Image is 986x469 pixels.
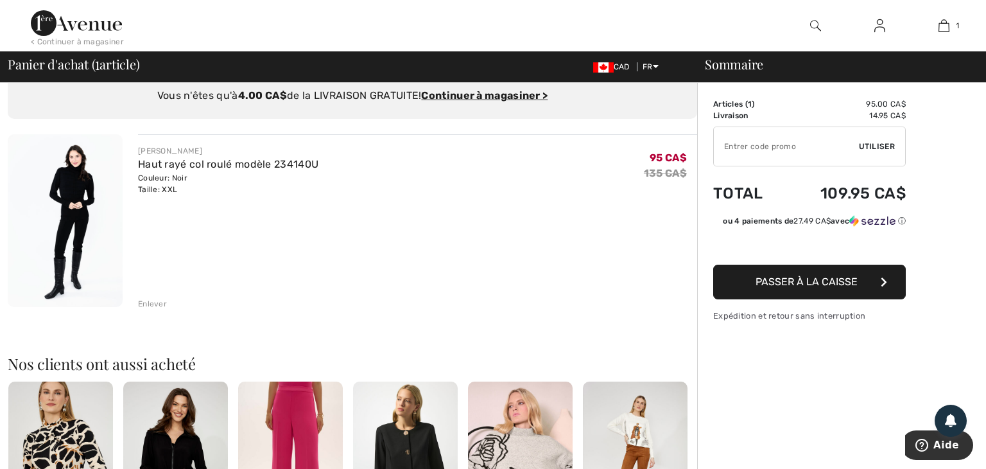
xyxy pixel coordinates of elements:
td: Articles ( ) [713,98,784,110]
div: ou 4 paiements de avec [723,215,906,227]
span: Utiliser [859,141,895,152]
span: CAD [593,62,635,71]
td: 95.00 CA$ [784,98,906,110]
div: ou 4 paiements de27.49 CA$avecSezzle Cliquez pour en savoir plus sur Sezzle [713,215,906,231]
button: Passer à la caisse [713,265,906,299]
td: 109.95 CA$ [784,172,906,215]
span: Panier d'achat ( article) [8,58,140,71]
strong: 4.00 CA$ [238,89,287,102]
div: Vous n'êtes qu'à de la LIVRAISON GRATUITE! [23,88,682,103]
img: Sezzle [849,215,895,227]
img: recherche [810,18,821,33]
iframe: Ouvre un widget dans lequel vous pouvez trouver plus d’informations [905,430,973,463]
span: 27.49 CA$ [793,217,831,226]
div: Expédition et retour sans interruption [713,310,906,322]
span: 1 [956,20,959,31]
td: Total [713,172,784,215]
div: Enlever [138,298,167,310]
span: FR [643,62,659,71]
a: 1 [912,18,975,33]
span: Passer à la caisse [756,276,858,288]
div: Sommaire [689,58,978,71]
img: Mes infos [874,18,885,33]
a: Se connecter [864,18,895,34]
span: 95 CA$ [650,152,687,164]
td: Livraison [713,110,784,121]
span: 1 [748,100,752,109]
div: Couleur: Noir Taille: XXL [138,172,318,195]
a: Continuer à magasiner > [421,89,548,102]
s: 135 CA$ [644,167,687,179]
div: < Continuer à magasiner [31,36,124,48]
img: Haut rayé col roulé modèle 234140U [8,134,123,307]
iframe: PayPal-paypal [713,231,906,260]
td: 14.95 CA$ [784,110,906,121]
img: Mon panier [938,18,949,33]
h2: Nos clients ont aussi acheté [8,356,697,371]
div: [PERSON_NAME] [138,145,318,157]
span: 1 [95,55,99,71]
a: Haut rayé col roulé modèle 234140U [138,158,318,170]
img: Canadian Dollar [593,62,614,73]
input: Code promo [714,127,859,166]
img: 1ère Avenue [31,10,122,36]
